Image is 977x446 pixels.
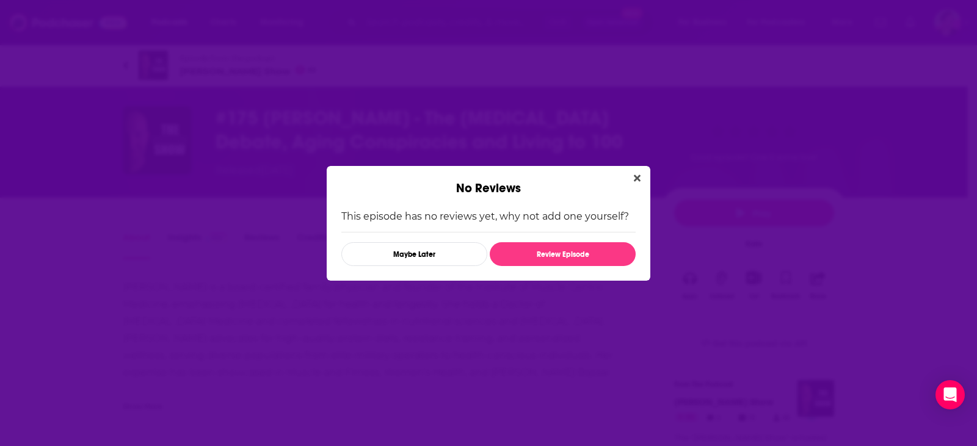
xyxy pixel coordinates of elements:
div: No Reviews [327,166,650,196]
button: Close [629,171,645,186]
button: Review Episode [490,242,636,266]
div: Open Intercom Messenger [935,380,965,409]
p: This episode has no reviews yet, why not add one yourself? [341,210,636,222]
button: Maybe Later [341,242,487,266]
